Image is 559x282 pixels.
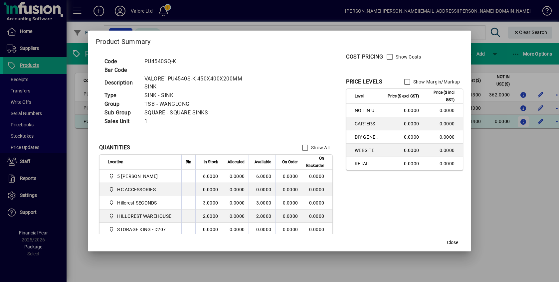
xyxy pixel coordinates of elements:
[108,225,174,233] span: STORAGE KING - D207
[195,210,222,223] td: 2.0000
[101,108,141,117] td: Sub Group
[355,160,379,167] span: RETAIL
[117,213,171,219] span: HILLCREST WAREHOUSE
[442,237,463,249] button: Close
[222,196,249,210] td: 0.0000
[101,91,141,100] td: Type
[249,196,275,210] td: 3.0000
[383,157,423,170] td: 0.0000
[282,158,298,166] span: On Order
[383,144,423,157] td: 0.0000
[302,223,332,236] td: 0.0000
[302,210,332,223] td: 0.0000
[383,130,423,144] td: 0.0000
[427,89,455,103] span: Price ($ incl GST)
[222,183,249,196] td: 0.0000
[355,134,379,140] span: DIY GENERAL
[186,158,191,166] span: Bin
[222,170,249,183] td: 0.0000
[101,100,141,108] td: Group
[355,120,379,127] span: CARTERS
[222,223,249,236] td: 0.0000
[228,158,245,166] span: Allocated
[222,210,249,223] td: 0.0000
[423,144,463,157] td: 0.0000
[101,57,141,66] td: Code
[117,200,157,206] span: Hillcrest SECONDS
[88,31,471,50] h2: Product Summary
[108,158,123,166] span: Location
[117,173,158,180] span: 5 [PERSON_NAME]
[412,78,460,85] label: Show Margin/Markup
[249,170,275,183] td: 6.0000
[423,130,463,144] td: 0.0000
[355,147,379,154] span: WEBSITE
[283,187,298,192] span: 0.0000
[346,53,383,61] div: COST PRICING
[302,196,332,210] td: 0.0000
[249,210,275,223] td: 2.0000
[423,117,463,130] td: 0.0000
[423,104,463,117] td: 0.0000
[141,74,262,91] td: VALORE` PU4540S-K 450X400X200MM SINK
[204,158,218,166] span: In Stock
[141,100,262,108] td: TSB - WANGLONG
[388,92,419,100] span: Price ($ excl GST)
[383,117,423,130] td: 0.0000
[141,57,262,66] td: PU4540SQ-K
[141,108,262,117] td: SQUARE - SQUARE SINKS
[423,157,463,170] td: 0.0000
[108,186,174,194] span: HC ACCESSORIES
[195,196,222,210] td: 3.0000
[117,226,166,233] span: STORAGE KING - D207
[302,183,332,196] td: 0.0000
[383,104,423,117] td: 0.0000
[195,170,222,183] td: 6.0000
[99,144,130,152] div: QUANTITIES
[310,144,329,151] label: Show All
[302,170,332,183] td: 0.0000
[283,200,298,206] span: 0.0000
[108,199,174,207] span: Hillcrest SECONDS
[249,223,275,236] td: 0.0000
[394,54,421,60] label: Show Costs
[195,223,222,236] td: 0.0000
[447,239,458,246] span: Close
[346,78,382,86] div: PRICE LEVELS
[101,74,141,91] td: Description
[195,183,222,196] td: 0.0000
[141,91,262,100] td: SINK - SINK
[355,92,364,100] span: Level
[283,227,298,232] span: 0.0000
[255,158,271,166] span: Available
[249,183,275,196] td: 0.0000
[108,172,174,180] span: 5 Colombo Hamilton
[306,155,324,169] span: On Backorder
[101,66,141,74] td: Bar Code
[355,107,379,114] span: NOT IN USE
[141,117,262,126] td: 1
[283,174,298,179] span: 0.0000
[108,212,174,220] span: HILLCREST WAREHOUSE
[117,186,156,193] span: HC ACCESSORIES
[101,117,141,126] td: Sales Unit
[283,213,298,219] span: 0.0000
